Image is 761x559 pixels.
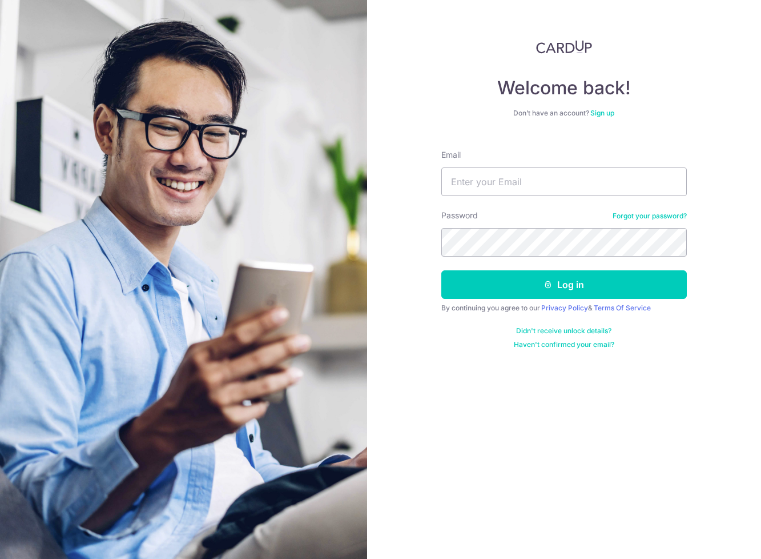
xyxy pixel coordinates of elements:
[441,304,687,313] div: By continuing you agree to our &
[441,77,687,99] h4: Welcome back!
[441,149,461,161] label: Email
[541,304,588,312] a: Privacy Policy
[594,304,651,312] a: Terms Of Service
[441,210,478,221] label: Password
[516,326,611,336] a: Didn't receive unlock details?
[613,211,687,221] a: Forgot your password?
[441,270,687,299] button: Log in
[514,340,614,349] a: Haven't confirmed your email?
[536,40,592,54] img: CardUp Logo
[590,109,614,117] a: Sign up
[441,167,687,196] input: Enter your Email
[441,109,687,118] div: Don’t have an account?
